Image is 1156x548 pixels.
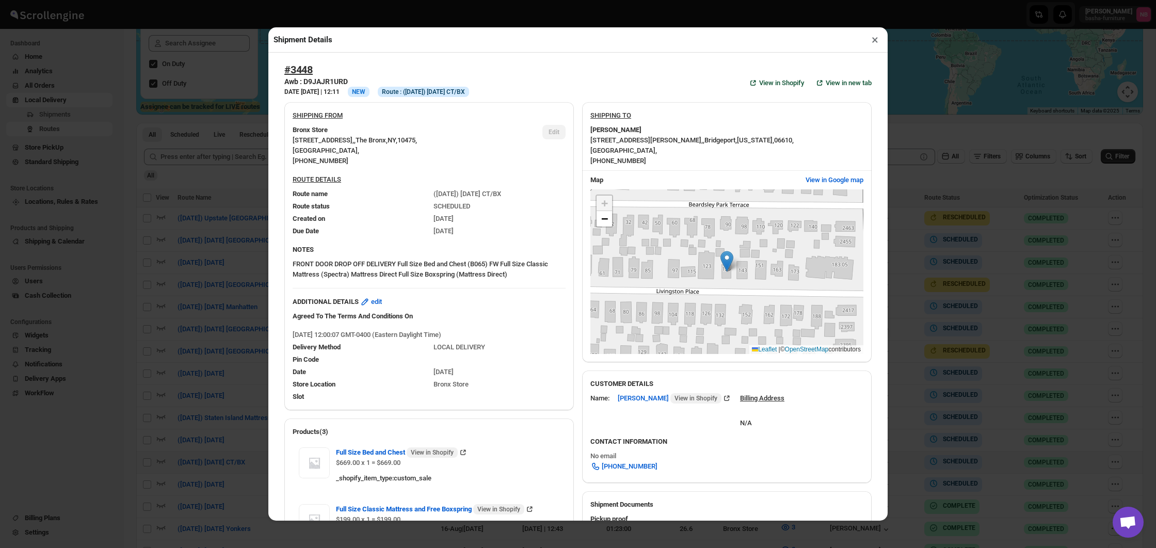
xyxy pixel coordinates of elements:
button: edit [354,294,388,310]
span: $199.00 x 1 = $199.00 [336,515,400,523]
p: FRONT DOOR DROP OFF DELIVERY Full Size Bed and Chest (B065) FW Full Size Classic Mattress (Spectr... [293,259,566,280]
span: The Bronx , [356,136,388,144]
span: View in new tab [826,78,872,88]
span: View in Shopify [411,448,454,457]
span: 10475 , [397,136,417,144]
a: Full Size Bed and Chest View in Shopify [336,448,468,456]
span: Slot [293,393,304,400]
h2: Products(3) [293,427,566,437]
span: View in Shopify [675,394,717,402]
span: Full Size Classic Mattress and Free Boxspring [336,504,524,514]
img: Marker [720,251,733,272]
span: NEW [352,88,365,95]
span: Due Date [293,227,319,235]
div: _shopify_item_type : custom_sale [336,473,559,483]
span: [DATE] 12:00:07 GMT-0400 (Eastern Daylight Time) [293,331,441,339]
span: [GEOGRAPHIC_DATA] , [590,147,657,154]
span: [PHONE_NUMBER] [293,157,348,165]
a: View in Shopify [742,75,810,91]
button: View in new tab [808,75,878,91]
div: N/A [740,408,784,428]
span: $669.00 x 1 = $669.00 [336,459,400,466]
span: [US_STATE] , [737,136,774,144]
a: OpenStreetMap [785,346,829,353]
span: NY , [388,136,397,144]
div: Name: [590,393,609,404]
span: View in Shopify [759,78,804,88]
a: Full Size Classic Mattress and Free Boxspring View in Shopify [336,505,535,513]
u: Billing Address [740,394,784,402]
span: [DATE] [434,215,454,222]
span: Bridgeport , [704,136,737,144]
a: Open chat [1113,507,1144,538]
b: Map [590,176,603,184]
span: LOCAL DELIVERY [434,343,485,351]
span: Delivery Method [293,343,341,351]
span: + [601,197,608,209]
span: No email [590,452,616,460]
span: Bronx Store [434,380,469,388]
span: View in Google map [806,175,863,185]
b: [DATE] | 12:11 [301,88,340,95]
b: NOTES [293,246,314,253]
span: 06610 , [774,136,794,144]
span: [DATE] [434,368,454,376]
span: ([DATE]) [DATE] CT/BX [434,190,501,198]
span: Route : ([DATE]) [DATE] CT/BX [382,88,465,96]
button: × [868,33,882,47]
b: Bronx Store [293,125,328,135]
h3: CONTACT INFORMATION [590,437,863,447]
span: edit [371,297,382,307]
b: [PERSON_NAME] [590,125,641,135]
span: [PHONE_NUMBER] [590,157,646,165]
u: SHIPPING FROM [293,111,343,119]
span: Store Location [293,380,335,388]
a: [PHONE_NUMBER] [584,458,664,475]
span: [PERSON_NAME] [618,393,721,404]
span: Route status [293,202,330,210]
a: Zoom in [597,196,612,211]
h3: CUSTOMER DETAILS [590,379,863,389]
span: , [703,136,704,144]
button: View in Google map [799,172,870,188]
span: [DATE] [434,227,454,235]
h3: Awb : D9JAJR1URD [284,76,469,87]
span: Date [293,368,306,376]
u: SHIPPING TO [590,111,631,119]
span: Route name [293,190,328,198]
div: N/A [582,510,872,543]
span: , [354,136,356,144]
img: Item [299,447,330,478]
button: #3448 [284,63,313,76]
b: ADDITIONAL DETAILS [293,297,359,307]
h2: Shipment Documents [590,499,863,510]
span: − [601,212,608,225]
span: SCHEDULED [434,202,470,210]
a: Zoom out [597,211,612,227]
span: [GEOGRAPHIC_DATA] , [293,147,359,154]
span: [STREET_ADDRESS] , [293,136,354,144]
span: Pin Code [293,356,319,363]
a: Leaflet [752,346,777,353]
h2: Shipment Details [274,35,332,45]
span: Created on [293,215,325,222]
a: [PERSON_NAME] View in Shopify [618,394,732,402]
span: View in Shopify [477,505,520,513]
div: © contributors [749,345,863,354]
h3: DATE [284,88,340,96]
span: Agreed To The Terms And Conditions On [293,312,413,320]
span: [PHONE_NUMBER] [602,461,657,472]
span: Full Size Bed and Chest [336,447,458,458]
u: ROUTE DETAILS [293,175,341,183]
span: [STREET_ADDRESS][PERSON_NAME] , [590,136,703,144]
h3: Pickup proof [590,514,863,524]
span: | [779,346,780,353]
img: Item [299,504,330,535]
